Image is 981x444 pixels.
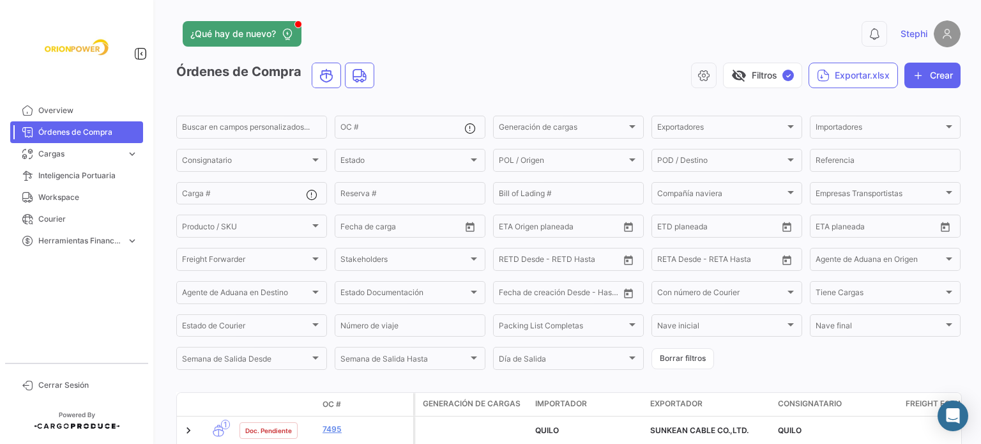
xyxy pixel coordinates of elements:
span: Agente de Aduana en Origen [816,257,943,266]
span: Semana de Salida Hasta [340,356,468,365]
datatable-header-cell: Modo de Transporte [202,399,234,410]
span: Nave inicial [657,323,785,332]
span: Estado Documentación [340,290,468,299]
h3: Órdenes de Compra [176,63,378,88]
span: Herramientas Financieras [38,235,121,247]
a: Órdenes de Compra [10,121,143,143]
a: Workspace [10,187,143,208]
input: Hasta [372,224,430,233]
span: Estado [340,158,468,167]
span: Nave final [816,323,943,332]
a: Inteligencia Portuaria [10,165,143,187]
span: Estado de Courier [182,323,310,332]
span: Generación de cargas [499,125,627,134]
button: Open calendar [460,217,480,236]
span: POL / Origen [499,158,627,167]
span: Doc. Pendiente [245,425,292,436]
span: expand_more [126,235,138,247]
span: Consignatario [182,158,310,167]
button: Land [346,63,374,88]
span: QUILO [535,425,559,435]
input: Desde [499,290,522,299]
button: Ocean [312,63,340,88]
a: Courier [10,208,143,230]
span: Freight Forwarder [182,257,310,266]
span: Tiene Cargas [816,290,943,299]
button: Open calendar [619,217,638,236]
input: Desde [340,224,363,233]
datatable-header-cell: Importador [530,393,645,416]
img: f26a05d0-2fea-4301-a0f6-b8409df5d1eb.jpeg [45,15,109,79]
span: visibility_off [731,68,747,83]
a: Expand/Collapse Row [182,424,195,437]
span: Generación de cargas [423,398,521,410]
span: Semana de Salida Desde [182,356,310,365]
span: Consignatario [778,398,842,410]
input: Desde [499,224,522,233]
input: Hasta [689,257,747,266]
span: POD / Destino [657,158,785,167]
span: Stephi [901,27,927,40]
input: Desde [657,257,680,266]
span: QUILO [778,425,802,435]
a: Overview [10,100,143,121]
button: Open calendar [777,217,796,236]
span: ✓ [782,70,794,81]
div: Abrir Intercom Messenger [938,401,968,431]
button: ¿Qué hay de nuevo? [183,21,301,47]
span: SUNKEAN CABLE CO.,LTD. [650,425,749,435]
input: Hasta [531,257,588,266]
span: Cerrar Sesión [38,379,138,391]
span: Packing List Completas [499,323,627,332]
button: Borrar filtros [651,348,714,369]
input: Hasta [531,290,588,299]
span: Overview [38,105,138,116]
span: Órdenes de Compra [38,126,138,138]
span: Agente de Aduana en Destino [182,290,310,299]
button: Open calendar [777,250,796,270]
span: Inteligencia Portuaria [38,170,138,181]
input: Desde [657,224,680,233]
input: Desde [499,257,522,266]
datatable-header-cell: Consignatario [773,393,901,416]
span: Día de Salida [499,356,627,365]
input: Desde [816,224,839,233]
span: Courier [38,213,138,225]
span: Stakeholders [340,257,468,266]
span: OC # [323,399,341,410]
span: Importadores [816,125,943,134]
datatable-header-cell: Estado Doc. [234,399,317,410]
button: Open calendar [619,250,638,270]
span: Cargas [38,148,121,160]
input: Hasta [531,224,588,233]
span: ¿Qué hay de nuevo? [190,27,276,40]
span: Compañía naviera [657,191,785,200]
input: Hasta [689,224,747,233]
button: Crear [904,63,961,88]
span: Workspace [38,192,138,203]
span: Producto / SKU [182,224,310,233]
datatable-header-cell: Exportador [645,393,773,416]
span: expand_more [126,148,138,160]
input: Hasta [848,224,905,233]
datatable-header-cell: OC # [317,394,413,415]
button: Exportar.xlsx [809,63,898,88]
span: 1 [221,420,230,429]
button: Open calendar [619,284,638,303]
span: Exportador [650,398,703,410]
button: visibility_offFiltros✓ [723,63,802,88]
button: Open calendar [936,217,955,236]
span: Empresas Transportistas [816,191,943,200]
datatable-header-cell: Generación de cargas [415,393,530,416]
span: Exportadores [657,125,785,134]
img: placeholder-user.png [934,20,961,47]
a: 7495 [323,424,408,435]
span: Importador [535,398,587,410]
span: Con número de Courier [657,290,785,299]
